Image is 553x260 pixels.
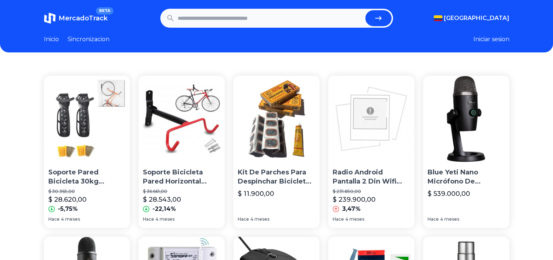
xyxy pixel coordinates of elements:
span: Hace [333,216,344,222]
span: Hace [428,216,439,222]
img: MercadoTrack [44,12,56,24]
p: Radio Android Pantalla 2 Din Wifi Gps Waze 2 Din Con Cámara [333,168,410,186]
p: -22,14% [152,205,176,213]
span: 4 meses [61,216,80,222]
img: Radio Android Pantalla 2 Din Wifi Gps Waze 2 Din Con Cámara [328,76,414,162]
p: $ 30.365,00 [48,189,126,194]
p: Soporte Pared Bicicleta 30kg Original 2 Unid Torni +obsequio [48,168,126,186]
p: 3,47% [342,205,361,213]
span: 4 meses [251,216,269,222]
p: Blue Yeti Nano Micrófono De Escritorio Usb Con Soporte [428,168,505,186]
img: Soporte Bicicleta Pared Horizontal Certificado 30kg Obsequio [139,76,225,162]
a: Blue Yeti Nano Micrófono De Escritorio Usb Con SoporteBlue Yeti Nano Micrófono De Escritorio Usb ... [423,76,509,228]
a: Inicio [44,35,59,44]
span: [GEOGRAPHIC_DATA] [444,14,509,23]
img: Colombia [434,15,442,21]
span: 4 meses [156,216,175,222]
p: Kit De Parches Para Despinchar Bicicletas 48 Parches [238,168,315,186]
span: Hace [238,216,249,222]
a: Sincronizacion [68,35,109,44]
span: BETA [96,7,113,15]
p: $ 11.900,00 [238,189,274,199]
p: $ 539.000,00 [428,189,470,199]
button: [GEOGRAPHIC_DATA] [434,14,509,23]
p: $ 28.620,00 [48,194,87,205]
a: Soporte Bicicleta Pared Horizontal Certificado 30kg ObsequioSoporte Bicicleta Pared Horizontal Ce... [139,76,225,228]
img: Blue Yeti Nano Micrófono De Escritorio Usb Con Soporte [423,76,509,162]
p: $ 28.543,00 [143,194,181,205]
a: Radio Android Pantalla 2 Din Wifi Gps Waze 2 Din Con CámaraRadio Android Pantalla 2 Din Wifi Gps ... [328,76,414,228]
a: MercadoTrackBETA [44,12,108,24]
span: MercadoTrack [59,14,108,22]
span: 4 meses [440,216,459,222]
p: $ 231.850,00 [333,189,410,194]
button: Iniciar sesion [473,35,509,44]
p: Soporte Bicicleta Pared Horizontal Certificado 30kg Obsequio [143,168,220,186]
span: Hace [143,216,154,222]
a: Soporte Pared Bicicleta 30kg Original 2 Unid Torni +obsequioSoporte Pared Bicicleta 30kg Original... [44,76,130,228]
span: 4 meses [345,216,364,222]
p: -5,75% [58,205,78,213]
img: Soporte Pared Bicicleta 30kg Original 2 Unid Torni +obsequio [44,76,130,162]
a: Kit De Parches Para Despinchar Bicicletas 48 ParchesKit De Parches Para Despinchar Bicicletas 48 ... [233,76,320,228]
p: $ 36.661,00 [143,189,220,194]
p: $ 239.900,00 [333,194,376,205]
span: Hace [48,216,60,222]
img: Kit De Parches Para Despinchar Bicicletas 48 Parches [233,76,320,162]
